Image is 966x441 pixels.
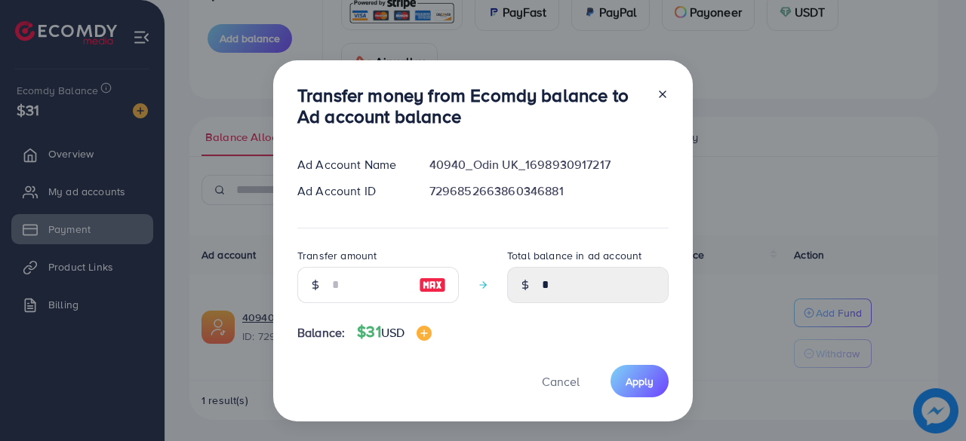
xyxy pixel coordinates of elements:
span: Apply [626,374,654,389]
label: Total balance in ad account [507,248,641,263]
button: Cancel [523,365,598,397]
div: Ad Account Name [285,156,417,173]
div: 40940_Odin UK_1698930917217 [417,156,681,173]
span: Balance: [297,324,345,341]
span: USD [381,324,405,341]
div: 7296852663860346881 [417,182,681,200]
img: image [419,276,446,294]
span: Cancel [542,373,580,390]
label: Transfer amount [297,248,377,263]
div: Ad Account ID [285,182,417,200]
h4: $31 [357,323,432,341]
h3: Transfer money from Ecomdy balance to Ad account balance [297,84,645,128]
button: Apply [611,365,669,397]
img: image [417,326,432,341]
